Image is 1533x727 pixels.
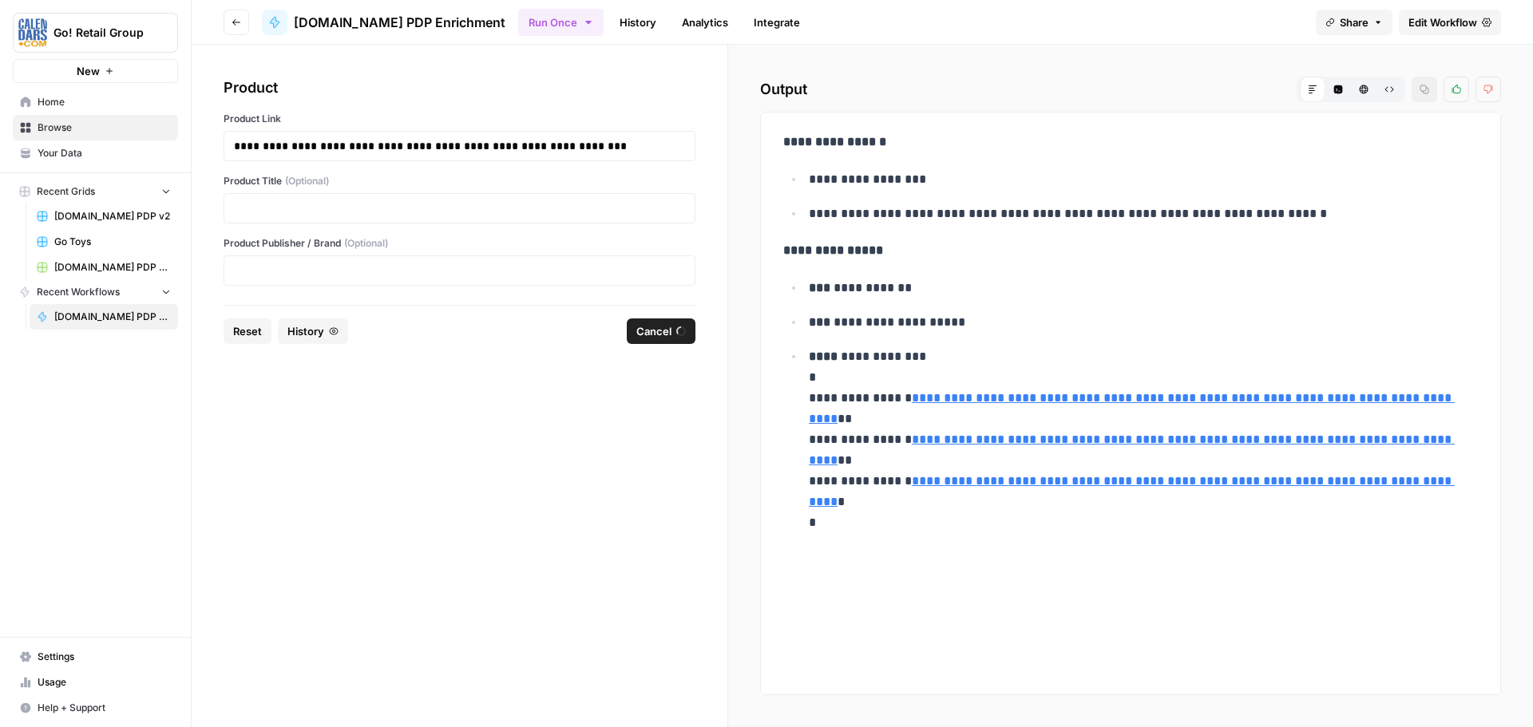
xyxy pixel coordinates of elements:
a: Usage [13,670,178,695]
button: Workspace: Go! Retail Group [13,13,178,53]
img: Go! Retail Group Logo [18,18,47,47]
span: New [77,63,100,79]
span: Reset [233,323,262,339]
button: History [278,318,348,344]
span: Home [38,95,171,109]
button: Recent Grids [13,180,178,203]
a: Browse [13,115,178,140]
button: Cancel [627,318,695,344]
span: [DOMAIN_NAME] PDP Enrichment [54,310,171,324]
a: [DOMAIN_NAME] PDP Enrichment [30,304,178,330]
button: Help + Support [13,695,178,721]
span: (Optional) [344,236,388,251]
button: Recent Workflows [13,280,178,304]
h2: Output [760,77,1501,102]
span: Recent Workflows [37,285,120,299]
button: New [13,59,178,83]
span: Cancel [636,323,671,339]
div: Product [224,77,695,99]
a: Analytics [672,10,738,35]
a: [DOMAIN_NAME] PDP Enrichment Grid [30,255,178,280]
a: Your Data [13,140,178,166]
a: History [610,10,666,35]
a: Edit Workflow [1399,10,1501,35]
label: Product Title [224,174,695,188]
button: Share [1316,10,1392,35]
span: Settings [38,650,171,664]
a: [DOMAIN_NAME] PDP v2 [30,203,178,229]
button: Run Once [518,9,604,36]
span: History [287,323,324,339]
button: Reset [224,318,271,344]
span: Recent Grids [37,184,95,199]
span: Go Toys [54,235,171,249]
span: Go! Retail Group [53,25,150,41]
a: Go Toys [30,229,178,255]
span: Your Data [38,146,171,160]
a: Home [13,89,178,115]
span: [DOMAIN_NAME] PDP Enrichment Grid [54,260,171,275]
span: Help + Support [38,701,171,715]
label: Product Publisher / Brand [224,236,695,251]
span: Share [1340,14,1369,30]
a: Settings [13,644,178,670]
span: [DOMAIN_NAME] PDP Enrichment [294,13,505,32]
span: [DOMAIN_NAME] PDP v2 [54,209,171,223]
a: Integrate [744,10,810,35]
span: (Optional) [285,174,329,188]
span: Edit Workflow [1408,14,1477,30]
span: Browse [38,121,171,135]
span: Usage [38,675,171,689]
a: [DOMAIN_NAME] PDP Enrichment [262,10,505,35]
label: Product Link [224,112,695,126]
